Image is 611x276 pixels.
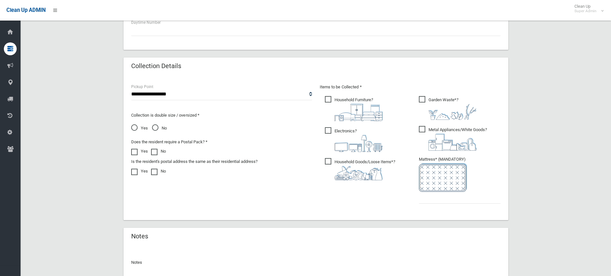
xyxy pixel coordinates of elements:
[6,7,46,13] span: Clean Up ADMIN
[131,138,208,146] label: Does the resident require a Postal Pack? *
[335,104,383,121] img: aa9efdbe659d29b613fca23ba79d85cb.png
[419,126,487,151] span: Metal Appliances/White Goods
[335,129,383,152] i: ?
[152,124,167,132] span: No
[335,166,383,180] img: b13cc3517677393f34c0a387616ef184.png
[123,230,156,243] header: Notes
[131,158,258,165] label: Is the resident's postal address the same as their residential address?
[123,60,189,72] header: Collection Details
[320,83,501,91] p: Items to be Collected *
[325,158,395,180] span: Household Goods/Loose Items*
[419,163,467,192] img: e7408bece873d2c1783593a074e5cb2f.png
[131,124,148,132] span: Yes
[429,134,477,151] img: 36c1b0289cb1767239cdd3de9e694f19.png
[571,4,603,13] span: Clean Up
[151,147,166,155] label: No
[325,127,383,152] span: Electronics
[131,147,148,155] label: Yes
[429,97,477,120] i: ?
[131,259,501,266] p: Notes
[335,97,383,121] i: ?
[574,9,597,13] small: Super Admin
[325,96,383,121] span: Household Furniture
[335,159,395,180] i: ?
[419,96,477,120] span: Garden Waste*
[151,167,166,175] label: No
[429,127,487,151] i: ?
[131,167,148,175] label: Yes
[419,157,501,192] span: Mattress* (MANDATORY)
[335,135,383,152] img: 394712a680b73dbc3d2a6a3a7ffe5a07.png
[429,104,477,120] img: 4fd8a5c772b2c999c83690221e5242e0.png
[131,111,312,119] p: Collection is double size / oversized *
